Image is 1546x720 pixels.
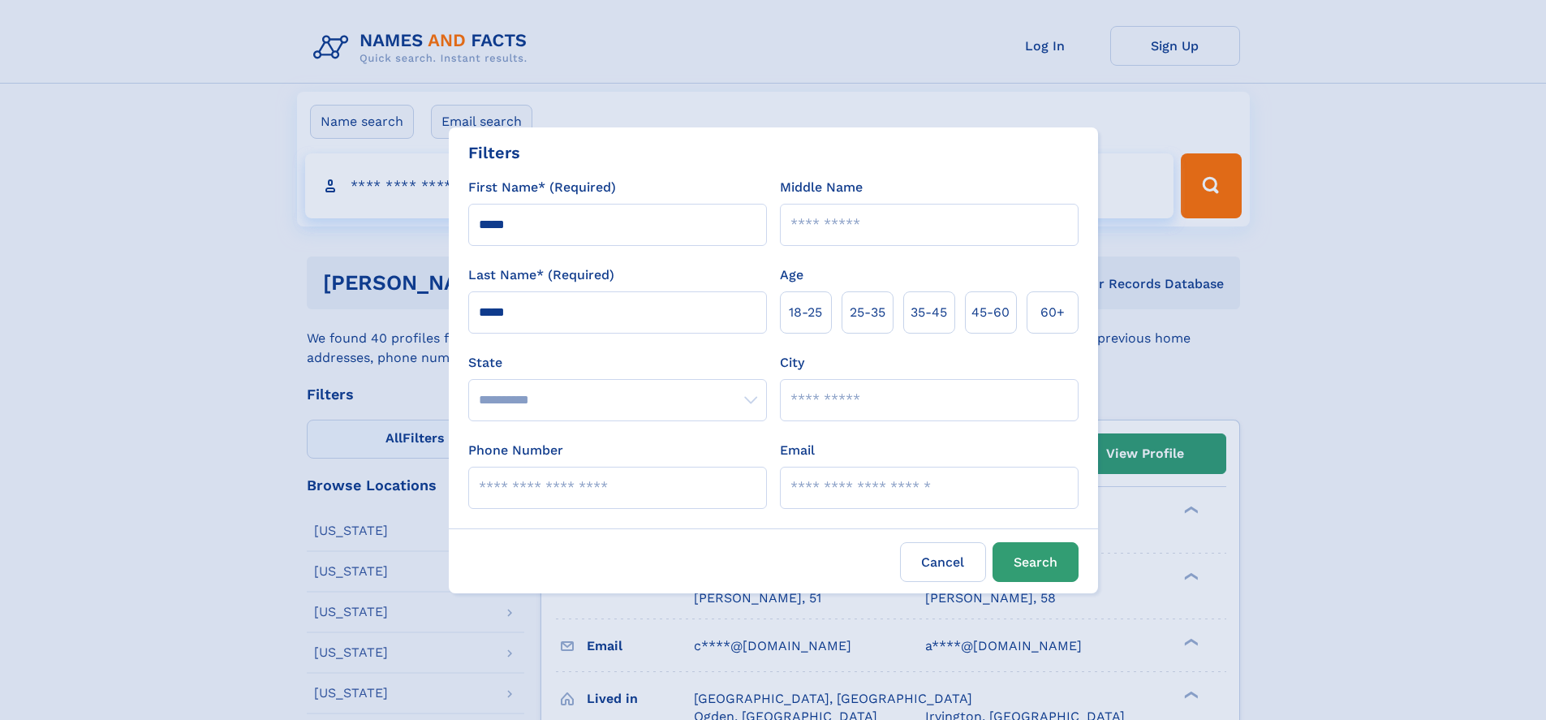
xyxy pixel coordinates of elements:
label: First Name* (Required) [468,178,616,197]
label: State [468,353,767,373]
label: Cancel [900,542,986,582]
label: Phone Number [468,441,563,460]
label: Middle Name [780,178,863,197]
button: Search [993,542,1079,582]
span: 45‑60 [971,303,1010,322]
label: Age [780,265,803,285]
span: 35‑45 [911,303,947,322]
span: 60+ [1040,303,1065,322]
div: Filters [468,140,520,165]
span: 18‑25 [789,303,822,322]
label: Email [780,441,815,460]
label: City [780,353,804,373]
label: Last Name* (Required) [468,265,614,285]
span: 25‑35 [850,303,885,322]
